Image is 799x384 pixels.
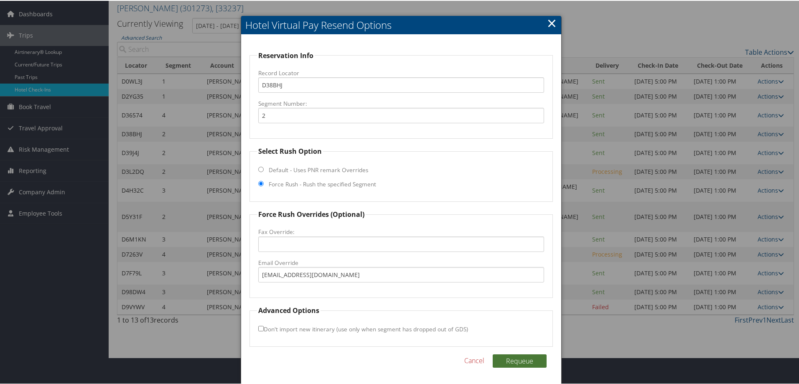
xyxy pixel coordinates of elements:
legend: Advanced Options [257,305,321,315]
label: Record Locator [258,68,544,76]
legend: Reservation Info [257,50,315,60]
label: Don't import new itinerary (use only when segment has dropped out of GDS) [258,320,468,336]
label: Segment Number: [258,99,544,107]
button: Requeue [493,353,547,367]
label: Force Rush - Rush the specified Segment [269,179,376,188]
label: Default - Uses PNR remark Overrides [269,165,368,173]
input: Don't import new itinerary (use only when segment has dropped out of GDS) [258,325,264,331]
label: Email Override [258,258,544,266]
h2: Hotel Virtual Pay Resend Options [241,15,561,33]
a: Close [547,14,557,31]
legend: Force Rush Overrides (Optional) [257,209,366,219]
legend: Select Rush Option [257,145,323,155]
a: Cancel [464,355,484,365]
label: Fax Override: [258,227,544,235]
